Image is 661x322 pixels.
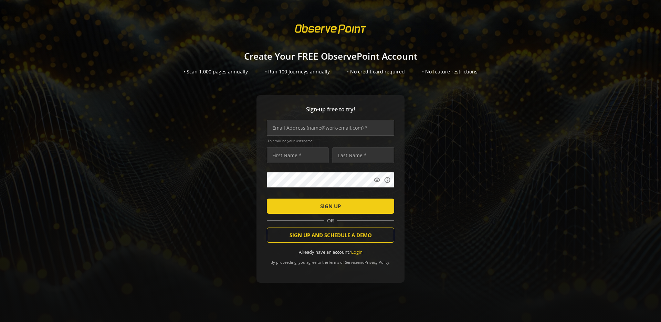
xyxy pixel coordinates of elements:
a: Privacy Policy [365,260,389,265]
div: • Run 100 Journeys annually [265,68,330,75]
a: Terms of Service [328,260,358,265]
button: SIGN UP [267,199,394,214]
div: • Scan 1,000 pages annually [183,68,248,75]
mat-icon: visibility [374,177,380,183]
input: Last Name * [333,148,394,163]
span: This will be your Username [267,138,394,143]
span: SIGN UP AND SCHEDULE A DEMO [290,229,372,241]
div: • No feature restrictions [422,68,478,75]
span: SIGN UP [320,200,341,212]
span: Sign-up free to try! [267,105,394,113]
mat-icon: info [384,177,391,183]
button: SIGN UP AND SCHEDULE A DEMO [267,228,394,243]
a: Login [351,249,363,255]
div: • No credit card required [347,68,405,75]
span: OR [324,217,337,224]
input: Email Address (name@work-email.com) * [267,120,394,135]
div: Already have an account? [267,249,394,255]
input: First Name * [267,148,328,163]
div: By proceeding, you agree to the and . [267,255,394,265]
